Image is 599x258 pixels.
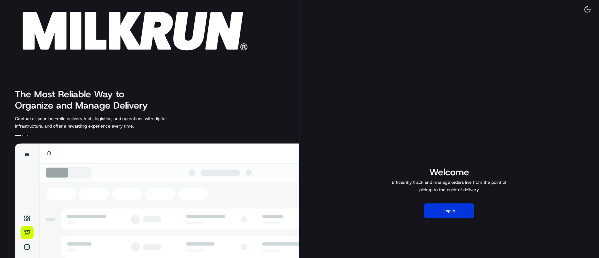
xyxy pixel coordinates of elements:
h2: The Most Reliable Way to Organize and Manage Delivery [15,89,155,111]
img: Company Logo [4,4,255,54]
h1: Welcome [389,166,509,178]
button: Log in [424,203,474,218]
p: Efficiently track and manage orders live from the point of pickup to the point of delivery. [389,178,509,193]
p: Capture all your last-mile delivery tech, logistics, and operations with digital infrastructure, ... [15,115,195,130]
